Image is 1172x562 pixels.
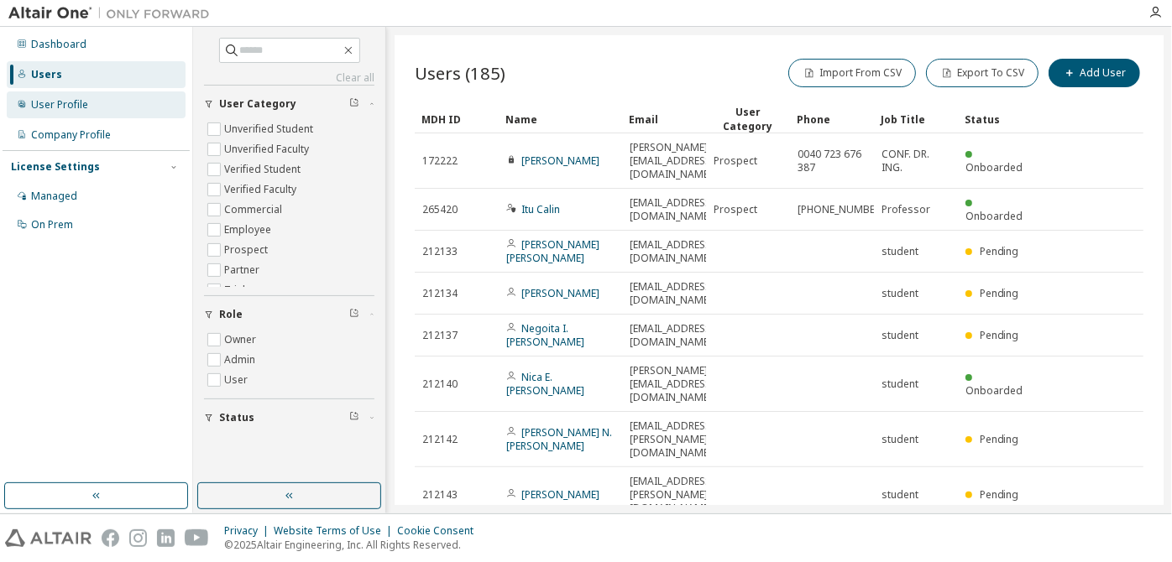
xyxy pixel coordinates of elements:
div: Phone [797,106,867,133]
span: Onboarded [965,209,1023,223]
span: 212137 [422,329,458,342]
div: Name [505,106,615,133]
span: [EMAIL_ADDRESS][PERSON_NAME][DOMAIN_NAME] [630,475,714,515]
span: Pending [980,328,1019,342]
img: linkedin.svg [157,529,175,547]
span: User Category [219,97,296,111]
div: Company Profile [31,128,111,142]
label: Partner [224,260,263,280]
span: Onboarded [965,383,1023,398]
button: Add User [1049,59,1140,87]
span: student [882,287,918,300]
button: User Category [204,86,374,122]
span: Clear filter [349,97,359,111]
span: [EMAIL_ADDRESS][DOMAIN_NAME] [630,322,714,349]
span: 265420 [422,203,458,216]
label: Employee [224,220,275,240]
div: Email [629,106,699,133]
a: [PERSON_NAME] [521,154,599,168]
span: [EMAIL_ADDRESS][DOMAIN_NAME] [630,238,714,265]
span: [PERSON_NAME][EMAIL_ADDRESS][DOMAIN_NAME] [630,141,714,181]
label: Verified Faculty [224,180,300,200]
span: 212133 [422,245,458,258]
span: student [882,245,918,258]
a: [PERSON_NAME] [521,487,599,502]
div: Job Title [881,106,951,133]
span: student [882,488,918,502]
span: 212140 [422,377,458,391]
span: 212142 [422,433,458,446]
span: 212143 [422,488,458,502]
div: User Profile [31,98,88,112]
div: Managed [31,190,77,203]
button: Role [204,296,374,333]
img: youtube.svg [185,529,209,547]
span: 172222 [422,154,458,168]
span: Pending [980,487,1019,502]
a: Clear all [204,71,374,85]
img: instagram.svg [129,529,147,547]
span: Professor [882,203,930,216]
label: User [224,370,251,390]
p: © 2025 Altair Engineering, Inc. All Rights Reserved. [224,538,484,552]
span: Users (185) [415,61,505,85]
a: [PERSON_NAME] [521,286,599,300]
div: User Category [713,105,783,133]
div: On Prem [31,218,73,232]
a: Itu Calin [521,202,560,216]
span: [PHONE_NUMBER] [798,203,884,216]
button: Status [204,399,374,436]
span: 212134 [422,287,458,300]
label: Owner [224,330,259,350]
button: Import From CSV [788,59,916,87]
span: [PERSON_NAME][EMAIL_ADDRESS][DOMAIN_NAME] [630,364,714,404]
span: Prospect [714,203,757,216]
label: Unverified Faculty [224,139,312,159]
span: Status [219,411,254,424]
div: MDH ID [421,106,492,133]
label: Commercial [224,200,285,220]
img: facebook.svg [102,529,119,547]
div: Website Terms of Use [274,524,397,538]
img: altair_logo.svg [5,529,92,547]
img: Altair One [8,5,218,22]
div: Dashboard [31,38,86,51]
a: [PERSON_NAME] [PERSON_NAME] [506,237,599,265]
span: Role [219,308,243,321]
span: student [882,329,918,342]
span: Pending [980,432,1019,446]
div: Privacy [224,524,274,538]
a: Nica E. [PERSON_NAME] [506,370,584,398]
div: Status [965,106,1035,133]
label: Prospect [224,240,271,260]
span: [EMAIL_ADDRESS][PERSON_NAME][DOMAIN_NAME] [630,419,714,460]
span: Onboarded [965,160,1023,174]
label: Verified Student [224,159,304,180]
a: Negoita I. [PERSON_NAME] [506,321,584,349]
span: student [882,433,918,446]
span: [EMAIL_ADDRESS][DOMAIN_NAME] [630,196,714,223]
div: Users [31,68,62,81]
span: CONF. DR. ING. [882,148,950,174]
span: Clear filter [349,411,359,424]
span: Prospect [714,154,757,168]
div: License Settings [11,160,100,174]
span: Pending [980,244,1019,258]
span: 0040 723 676 387 [798,148,866,174]
div: Cookie Consent [397,524,484,538]
a: [PERSON_NAME] N. [PERSON_NAME] [506,425,612,453]
span: Pending [980,286,1019,300]
label: Trial [224,280,249,300]
label: Unverified Student [224,119,317,139]
span: student [882,377,918,391]
span: [EMAIL_ADDRESS][DOMAIN_NAME] [630,280,714,307]
span: Clear filter [349,308,359,321]
label: Admin [224,350,259,370]
button: Export To CSV [926,59,1039,87]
